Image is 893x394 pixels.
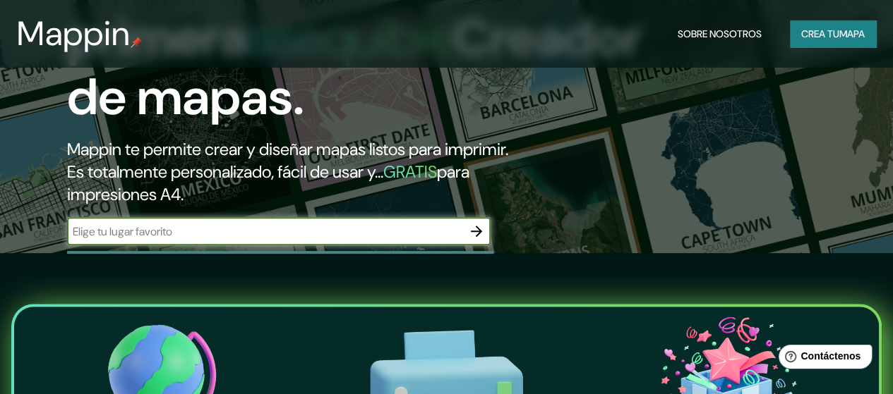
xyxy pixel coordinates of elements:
button: Crea tumapa [790,20,876,47]
font: Sobre nosotros [678,27,762,40]
font: GRATIS [383,161,437,183]
img: pin de mapeo [131,37,142,48]
font: Crea tu [801,27,839,40]
font: para impresiones A4. [67,161,469,205]
font: Mappin [17,11,131,56]
button: Sobre nosotros [672,20,767,47]
iframe: Lanzador de widgets de ayuda [767,339,877,378]
font: mapa [839,27,865,40]
font: Mappin te permite crear y diseñar mapas listos para imprimir. [67,138,508,160]
input: Elige tu lugar favorito [67,223,462,240]
font: Es totalmente personalizado, fácil de usar y... [67,161,383,183]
